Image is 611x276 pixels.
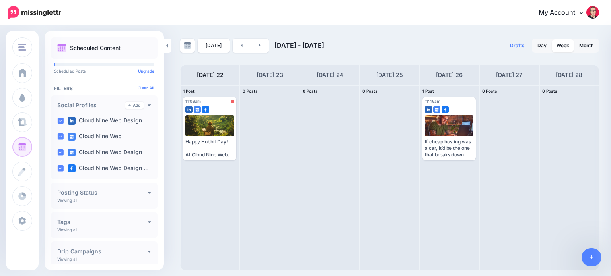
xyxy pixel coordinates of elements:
[57,44,66,52] img: calendar.png
[138,85,154,90] a: Clear All
[57,198,77,203] p: Viewing all
[185,139,234,158] div: Happy Hobbit Day! At Cloud Nine Web, we believe every great journey starts with a single step — j...
[68,133,76,141] img: google_business-square.png
[57,102,125,108] h4: Social Profiles
[125,102,144,109] a: Add
[436,70,463,80] h4: [DATE] 26
[184,42,191,49] img: calendar-grey-darker.png
[54,69,154,73] p: Scheduled Posts
[243,89,258,93] span: 0 Posts
[496,70,522,80] h4: [DATE] 27
[533,39,551,52] a: Day
[68,164,76,172] img: facebook-square.png
[185,99,201,104] span: 11:09am
[505,39,529,53] a: Drafts
[274,41,324,49] span: [DATE] - [DATE]
[198,39,230,53] a: [DATE]
[482,89,497,93] span: 0 Posts
[442,106,449,113] img: facebook-square.png
[552,39,574,52] a: Week
[531,3,599,23] a: My Account
[18,44,26,51] img: menu.png
[57,227,77,232] p: Viewing all
[257,70,283,80] h4: [DATE] 23
[185,106,193,113] img: linkedin-square.png
[425,139,473,158] div: If cheap hosting was a car, it’d be the one that breaks down halfway to work Don’t let your websi...
[376,70,403,80] h4: [DATE] 25
[197,70,224,80] h4: [DATE] 22
[574,39,598,52] a: Month
[556,70,582,80] h4: [DATE] 28
[542,89,557,93] span: 0 Posts
[202,106,209,113] img: facebook-square.png
[68,149,142,156] label: Cloud Nine Web Design
[8,6,61,19] img: Missinglettr
[68,164,149,172] label: Cloud Nine Web Design …
[425,106,432,113] img: linkedin-square.png
[54,85,154,91] h4: Filters
[57,257,77,261] p: Viewing all
[57,249,148,254] h4: Drip Campaigns
[68,117,76,125] img: linkedin-square.png
[57,190,148,195] h4: Posting Status
[303,89,318,93] span: 0 Posts
[194,106,201,113] img: google_business-square.png
[510,43,525,48] span: Drafts
[425,99,440,104] span: 11:46am
[183,89,195,93] span: 1 Post
[317,70,343,80] h4: [DATE] 24
[68,133,122,141] label: Cloud Nine Web
[70,45,121,51] p: Scheduled Content
[138,69,154,73] a: Upgrade
[422,89,434,93] span: 1 Post
[57,219,148,225] h4: Tags
[362,89,377,93] span: 0 Posts
[433,106,440,113] img: google_business-square.png
[68,149,76,156] img: google_business-square.png
[68,117,149,125] label: Cloud Nine Web Design …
